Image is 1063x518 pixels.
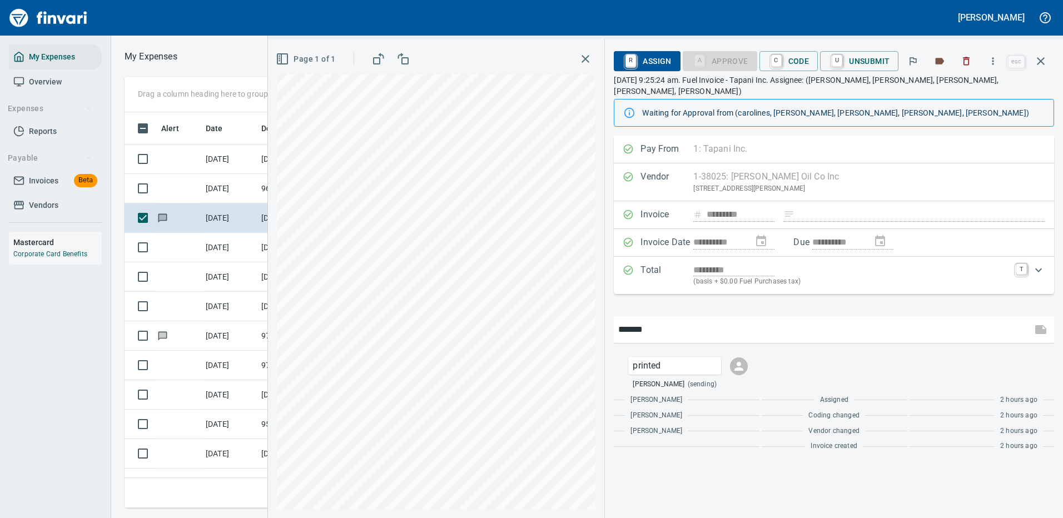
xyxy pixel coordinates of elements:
span: Has messages [157,214,168,221]
span: 2 hours ago [1000,441,1037,452]
button: [PERSON_NAME] [955,9,1027,26]
span: Has messages [157,332,168,339]
button: Expenses [3,98,96,119]
a: Reports [9,119,102,144]
span: (sending) [688,379,717,390]
div: Click for options [628,357,721,375]
a: R [625,54,636,67]
td: 97322.3345038 [257,321,357,351]
td: [DATE] [201,351,257,380]
td: [DATE] Invoice 25 - 344276 from Commercial Tire Inc. (1-39436) [257,233,357,262]
button: Discard [954,49,978,73]
td: [DATE] [201,380,257,410]
button: CCode [759,51,818,71]
a: Vendors [9,193,102,218]
td: [DATE] [201,145,257,174]
a: My Expenses [9,44,102,69]
td: 96948.5230166 [257,174,357,203]
span: Reports [29,124,57,138]
p: (basis + $0.00 Fuel Purchases tax) [693,276,1009,287]
nav: breadcrumb [125,50,177,63]
p: [DATE] 9:25:24 am. Fuel Invoice - Tapani Inc. Assignee: ([PERSON_NAME], [PERSON_NAME], [PERSON_NA... [614,74,1054,97]
img: Finvari [7,4,90,31]
td: [DATE] Invoice 16446349 from [PERSON_NAME] Machinery Inc (1-10774) [257,292,357,321]
td: [DATE] Invoice 16251109 from [PERSON_NAME] Machinery Inc (1-10774) [257,262,357,292]
h6: Mastercard [13,236,102,248]
div: Waiting for Approval from (carolines, [PERSON_NAME], [PERSON_NAME], [PERSON_NAME], [PERSON_NAME]) [642,103,1045,123]
span: Invoices [29,174,58,188]
span: Payable [8,151,92,165]
span: [PERSON_NAME] [630,426,682,437]
td: [DATE] [201,321,257,351]
span: Description [261,122,303,135]
button: Payable [3,148,96,168]
span: This records your message into the invoice and notifies anyone mentioned [1027,316,1054,343]
a: U [832,54,842,67]
td: [DATE] [201,174,257,203]
a: Corporate Card Benefits [13,250,87,258]
a: Overview [9,69,102,94]
span: Beta [74,174,97,187]
span: Invoice created [811,441,857,452]
td: 97290.1130124 [257,469,357,498]
td: 97422.5470052 [257,351,357,380]
p: Total [640,263,693,287]
a: esc [1008,56,1025,68]
span: Vendors [29,198,58,212]
span: Close invoice [1005,48,1054,74]
span: 2 hours ago [1000,395,1037,406]
span: [PERSON_NAME] [630,395,682,406]
span: My Expenses [29,50,75,64]
td: [DATE] Invoice W 7124 from Ferox Fleet Services (1-39557) [257,380,357,410]
span: Date [206,122,223,135]
td: [DATE] [201,292,257,321]
td: [DATE] Invoice 674811 from Northside Ford Truck Sales Inc (1-10715) [257,145,357,174]
span: Coding changed [808,410,859,421]
button: More [981,49,1005,73]
span: [PERSON_NAME] [633,379,684,390]
td: [DATE] [201,262,257,292]
td: [DATE] [201,233,257,262]
a: T [1016,263,1027,275]
td: [DATE] [201,439,257,469]
p: My Expenses [125,50,177,63]
span: Expenses [8,102,92,116]
button: RAssign [614,51,680,71]
td: [DATE] Invoice IN-068344 from [PERSON_NAME] Oil Co Inc (1-38025) [257,439,357,469]
span: Page 1 of 1 [278,52,335,66]
span: Description [261,122,317,135]
p: printed [633,359,717,372]
span: Assigned [820,395,848,406]
span: [PERSON_NAME] [630,410,682,421]
h5: [PERSON_NAME] [958,12,1025,23]
div: Expand [614,257,1054,294]
button: Page 1 of 1 [274,49,340,69]
a: InvoicesBeta [9,168,102,193]
span: Assign [623,52,671,71]
a: C [771,54,782,67]
td: [DATE] [201,469,257,498]
p: Drag a column heading here to group the table [138,88,301,99]
span: Alert [161,122,179,135]
span: 2 hours ago [1000,410,1037,421]
span: Alert [161,122,193,135]
td: 95580.1145200 [257,410,357,439]
td: [DATE] [201,203,257,233]
div: Coding Required [683,56,757,65]
span: Vendor changed [808,426,859,437]
span: Code [768,52,809,71]
span: Overview [29,75,62,89]
span: Unsubmit [829,52,890,71]
span: Date [206,122,237,135]
td: [DATE] Invoice IN-068362 from [PERSON_NAME] Oil Co Inc (1-38025) [257,203,357,233]
button: UUnsubmit [820,51,898,71]
td: [DATE] [201,410,257,439]
span: 2 hours ago [1000,426,1037,437]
